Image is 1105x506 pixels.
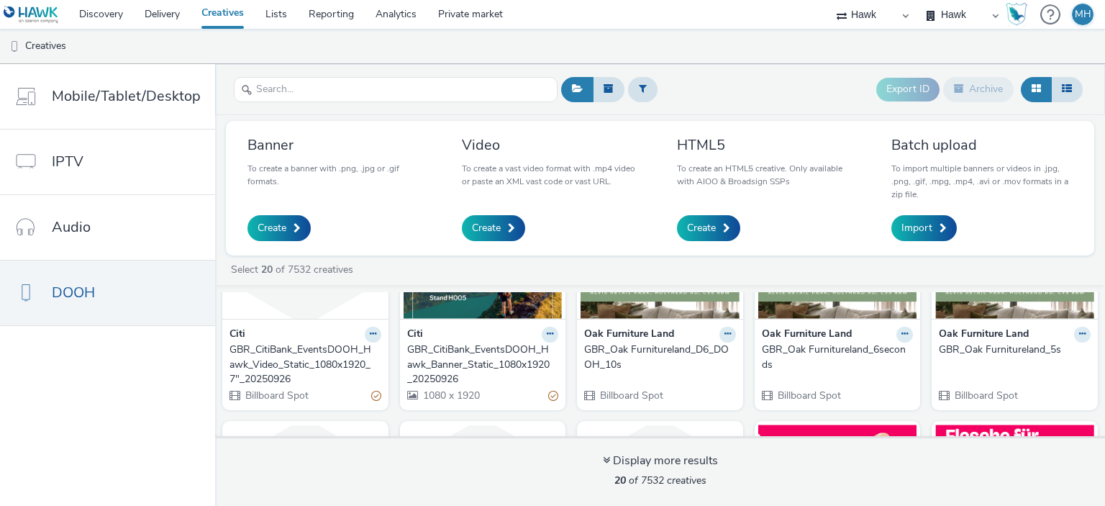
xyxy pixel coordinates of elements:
div: Partially valid [548,388,558,403]
strong: Oak Furniture Land [762,327,852,343]
div: GBR_Oak Furnitureland_5s [939,343,1085,357]
strong: Citi [229,327,245,343]
span: DOOH [52,282,95,303]
strong: Citi [407,327,423,343]
span: Billboard Spot [776,389,841,402]
div: Partially valid [371,388,381,403]
h3: Batch upload [891,135,1073,155]
button: Grid [1021,77,1052,101]
span: IPTV [52,151,83,172]
a: Select of 7532 creatives [229,263,359,276]
p: To create a banner with .png, .jpg or .gif formats. [247,162,429,188]
span: Audio [52,217,91,238]
span: Mobile/Tablet/Desktop [52,86,201,107]
div: Display more results [603,453,718,469]
span: Billboard Spot [953,389,1018,402]
button: Archive [943,77,1014,101]
input: Search... [234,77,558,102]
strong: Oak Furniture Land [584,327,674,343]
span: Create [472,221,501,235]
div: GBR_CitiBank_EventsDOOH_Hawk_Banner_Static_1080x1920_20250926 [407,343,553,387]
a: Create [462,215,525,241]
h3: Video [462,135,643,155]
img: dooh [7,40,22,54]
span: of 7532 creatives [614,474,706,487]
a: GBR_Oak Furnitureland_6seconds [762,343,914,372]
a: Hawk Academy [1006,3,1033,26]
span: Billboard Spot [244,389,309,402]
button: Export ID [876,78,940,101]
a: GBR_CitiBank_EventsDOOH_Hawk_Video_Static_1080x1920_7"_20250926 [229,343,381,387]
a: GBR_Oak Furnitureland_5s [939,343,1091,357]
strong: Oak Furniture Land [939,327,1029,343]
span: Import [901,221,932,235]
strong: 20 [614,474,626,487]
strong: 20 [261,263,273,276]
p: To create a vast video format with .mp4 video or paste an XML vast code or vast URL. [462,162,643,188]
div: MH [1075,4,1091,25]
span: Create [258,221,286,235]
a: GBR_CitiBank_EventsDOOH_Hawk_Banner_Static_1080x1920_20250926 [407,343,559,387]
p: To import multiple banners or videos in .jpg, .png, .gif, .mpg, .mp4, .avi or .mov formats in a z... [891,162,1073,201]
a: GBR_Oak Furnitureland_D6_DOOH_10s [584,343,736,372]
span: 1080 x 1920 [422,389,480,402]
a: Import [891,215,957,241]
span: Billboard Spot [599,389,663,402]
p: To create an HTML5 creative. Only available with AIOO & Broadsign SSPs [677,162,858,188]
img: Hawk Academy [1006,3,1027,26]
a: Create [247,215,311,241]
a: Create [677,215,740,241]
div: GBR_Oak Furnitureland_D6_DOOH_10s [584,343,730,372]
div: GBR_CitiBank_EventsDOOH_Hawk_Video_Static_1080x1920_7"_20250926 [229,343,376,387]
img: undefined Logo [4,6,59,24]
h3: Banner [247,135,429,155]
button: Table [1051,77,1083,101]
h3: HTML5 [677,135,858,155]
span: Create [687,221,716,235]
div: GBR_Oak Furnitureland_6seconds [762,343,908,372]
